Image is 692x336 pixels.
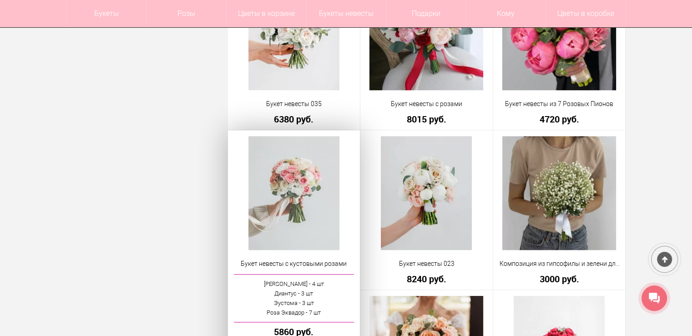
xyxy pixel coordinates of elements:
[499,99,620,109] a: Букет невесты из 7 Розовых Пионов
[499,259,620,269] a: Композиция из гипсофилы и зелени для невесты
[366,274,487,284] a: 8240 руб.
[248,136,339,250] img: Букет невесты с кустовыми розами
[234,114,354,124] a: 6380 руб.
[502,136,616,250] img: Композиция из гипсофилы и зелени для невесты
[499,114,620,124] a: 4720 руб.
[366,114,487,124] a: 8015 руб.
[234,259,354,269] a: Букет невесты с кустовыми розами
[234,99,354,109] a: Букет невесты 035
[381,136,472,250] img: Букет невесты 023
[499,274,620,284] a: 3000 руб.
[366,259,487,269] a: Букет невесты 023
[234,274,354,322] a: [PERSON_NAME] - 4 штДиантус - 3 штЭустома - 3 штРоза Эквадор - 7 шт
[366,99,487,109] a: Букет невесты с розами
